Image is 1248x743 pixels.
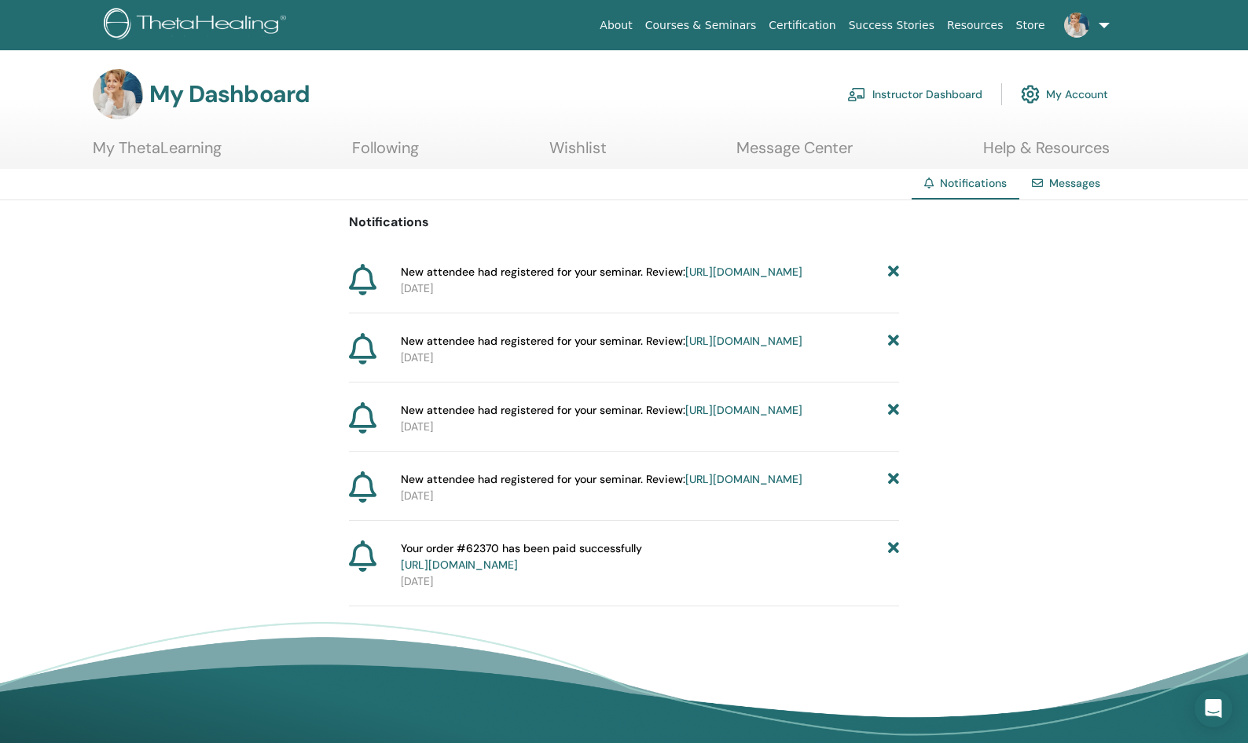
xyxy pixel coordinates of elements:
[93,138,222,169] a: My ThetaLearning
[593,11,638,40] a: About
[1064,13,1089,38] img: default.jpg
[149,80,310,108] h3: My Dashboard
[349,213,899,232] p: Notifications
[401,573,899,590] p: [DATE]
[842,11,941,40] a: Success Stories
[983,138,1110,169] a: Help & Resources
[352,138,419,169] a: Following
[401,280,899,297] p: [DATE]
[941,11,1010,40] a: Resources
[847,77,982,112] a: Instructor Dashboard
[401,471,802,488] span: New attendee had registered for your seminar. Review:
[1010,11,1052,40] a: Store
[401,333,802,350] span: New attendee had registered for your seminar. Review:
[401,350,899,366] p: [DATE]
[736,138,853,169] a: Message Center
[1021,77,1108,112] a: My Account
[847,87,866,101] img: chalkboard-teacher.svg
[549,138,607,169] a: Wishlist
[104,8,292,43] img: logo.png
[401,488,899,504] p: [DATE]
[762,11,842,40] a: Certification
[685,472,802,486] a: [URL][DOMAIN_NAME]
[940,176,1007,190] span: Notifications
[401,540,642,573] span: Your order #62370 has been paid successfully
[639,11,763,40] a: Courses & Seminars
[685,265,802,279] a: [URL][DOMAIN_NAME]
[1021,81,1040,108] img: cog.svg
[401,264,802,280] span: New attendee had registered for your seminar. Review:
[93,69,143,119] img: default.jpg
[1049,176,1100,190] a: Messages
[401,419,899,435] p: [DATE]
[685,403,802,417] a: [URL][DOMAIN_NAME]
[685,334,802,348] a: [URL][DOMAIN_NAME]
[401,402,802,419] span: New attendee had registered for your seminar. Review:
[1195,690,1232,727] div: Open Intercom Messenger
[401,558,518,572] a: [URL][DOMAIN_NAME]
